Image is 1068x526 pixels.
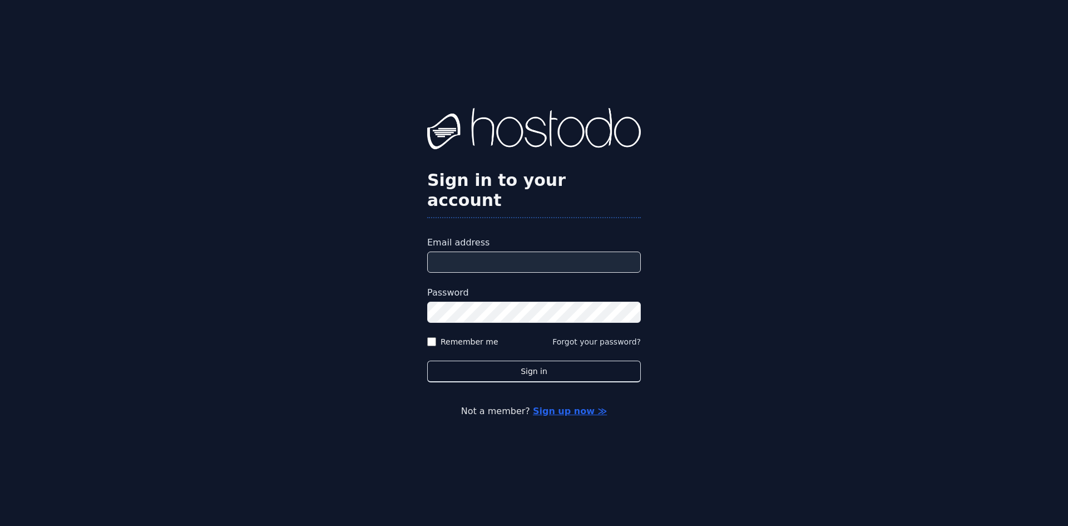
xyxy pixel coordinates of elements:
button: Sign in [427,361,641,382]
label: Email address [427,236,641,249]
h2: Sign in to your account [427,170,641,210]
p: Not a member? [53,405,1015,418]
label: Password [427,286,641,299]
label: Remember me [441,336,498,347]
img: Hostodo [427,108,641,153]
a: Sign up now ≫ [533,406,607,416]
button: Forgot your password? [552,336,641,347]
